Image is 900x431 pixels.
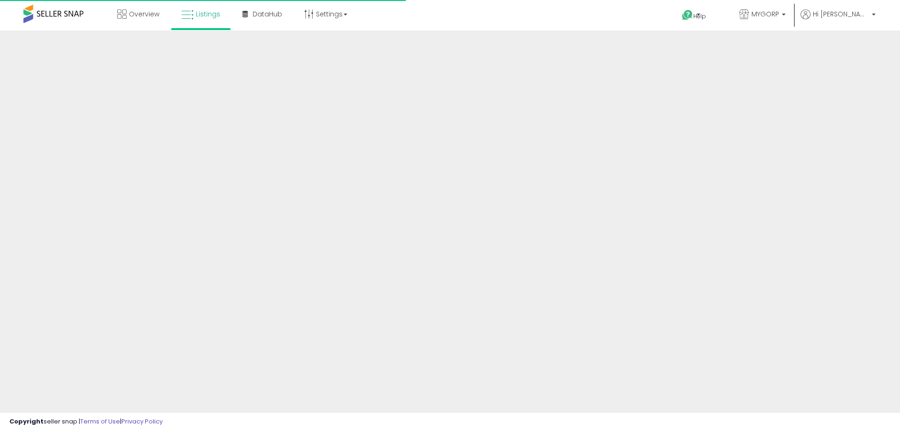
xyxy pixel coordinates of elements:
[751,9,779,19] span: MYGORP
[129,9,159,19] span: Overview
[675,2,724,30] a: Help
[9,417,44,426] strong: Copyright
[196,9,220,19] span: Listings
[693,12,706,20] span: Help
[813,9,869,19] span: Hi [PERSON_NAME]
[121,417,163,426] a: Privacy Policy
[682,9,693,21] i: Get Help
[253,9,282,19] span: DataHub
[80,417,120,426] a: Terms of Use
[9,417,163,426] div: seller snap | |
[801,9,876,30] a: Hi [PERSON_NAME]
